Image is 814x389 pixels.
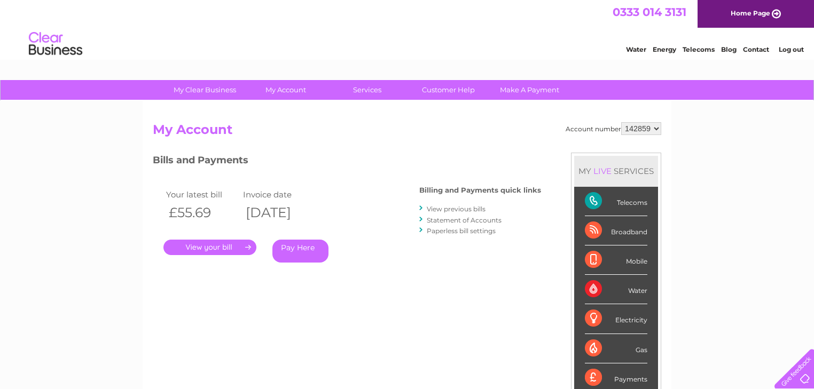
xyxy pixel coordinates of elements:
[585,304,647,334] div: Electricity
[427,205,486,213] a: View previous bills
[163,240,256,255] a: .
[486,80,574,100] a: Make A Payment
[155,6,660,52] div: Clear Business is a trading name of Verastar Limited (registered in [GEOGRAPHIC_DATA] No. 3667643...
[585,245,647,275] div: Mobile
[242,80,330,100] a: My Account
[613,5,686,19] a: 0333 014 3131
[743,45,769,53] a: Contact
[153,122,661,142] h2: My Account
[163,187,240,202] td: Your latest bill
[566,122,661,135] div: Account number
[163,202,240,224] th: £55.69
[585,187,647,216] div: Telecoms
[419,186,541,194] h4: Billing and Payments quick links
[153,153,541,171] h3: Bills and Payments
[585,334,647,363] div: Gas
[240,187,317,202] td: Invoice date
[427,216,502,224] a: Statement of Accounts
[240,202,317,224] th: [DATE]
[272,240,328,263] a: Pay Here
[323,80,411,100] a: Services
[585,275,647,304] div: Water
[161,80,249,100] a: My Clear Business
[591,166,614,176] div: LIVE
[653,45,676,53] a: Energy
[721,45,737,53] a: Blog
[574,156,658,186] div: MY SERVICES
[683,45,715,53] a: Telecoms
[28,28,83,60] img: logo.png
[427,227,496,235] a: Paperless bill settings
[585,216,647,245] div: Broadband
[404,80,492,100] a: Customer Help
[626,45,646,53] a: Water
[779,45,804,53] a: Log out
